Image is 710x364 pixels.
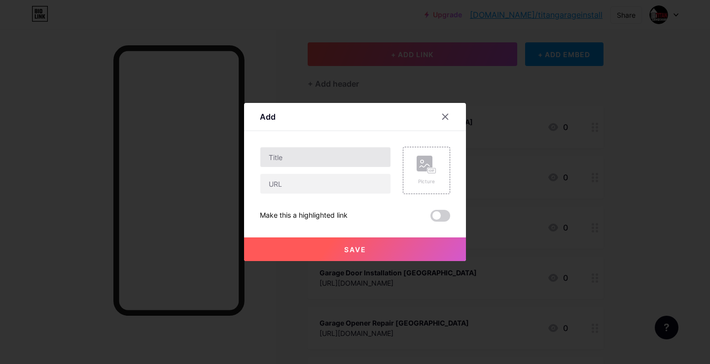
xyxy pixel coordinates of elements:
button: Save [244,237,466,261]
span: Save [344,245,366,254]
input: Title [260,147,390,167]
div: Picture [417,178,436,185]
div: Make this a highlighted link [260,210,348,222]
div: Add [260,111,276,123]
input: URL [260,174,390,194]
